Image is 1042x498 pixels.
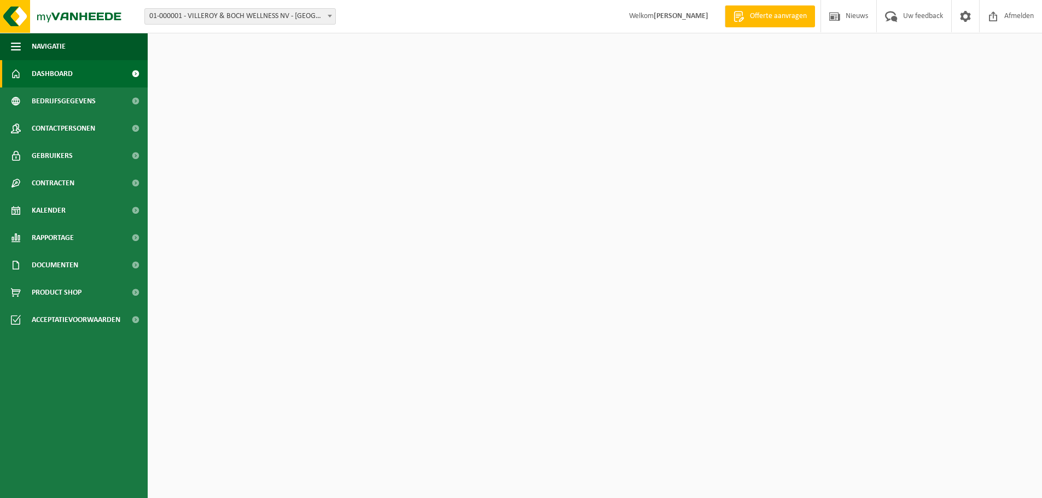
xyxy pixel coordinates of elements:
span: Gebruikers [32,142,73,169]
span: Kalender [32,197,66,224]
span: Dashboard [32,60,73,87]
span: Bedrijfsgegevens [32,87,96,115]
a: Offerte aanvragen [725,5,815,27]
span: Documenten [32,251,78,279]
span: Contracten [32,169,74,197]
span: Acceptatievoorwaarden [32,306,120,333]
span: 01-000001 - VILLEROY & BOCH WELLNESS NV - ROESELARE [145,9,335,24]
span: Product Shop [32,279,82,306]
strong: [PERSON_NAME] [654,12,708,20]
span: Navigatie [32,33,66,60]
span: Rapportage [32,224,74,251]
span: 01-000001 - VILLEROY & BOCH WELLNESS NV - ROESELARE [144,8,336,25]
span: Offerte aanvragen [747,11,810,22]
span: Contactpersonen [32,115,95,142]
